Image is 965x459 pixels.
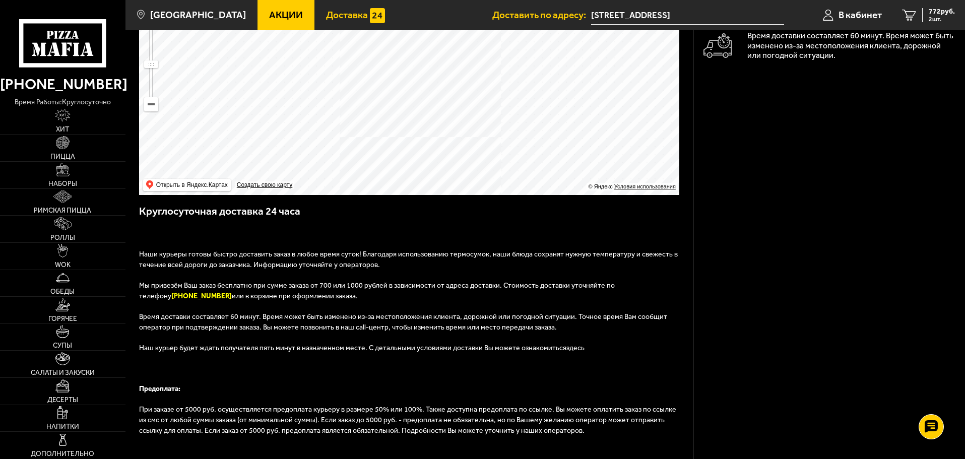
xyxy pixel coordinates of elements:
span: Горячее [48,315,77,322]
span: 772 руб. [929,8,955,15]
ymaps: Открыть в Яндекс.Картах [156,179,228,191]
span: Хит [56,126,69,133]
span: Дополнительно [31,450,94,457]
span: Наши курьеры готовы быстро доставить заказ в любое время суток! Благодаря использованию термосумо... [139,250,678,269]
b: [PHONE_NUMBER] [171,292,232,300]
a: Условия использования [614,183,676,189]
span: Акции [269,10,303,20]
span: Десерты [47,397,78,404]
span: 2 шт. [929,16,955,22]
a: Создать свою карту [235,181,294,189]
span: В кабинет [839,10,882,20]
span: Доставка [326,10,368,20]
p: Время доставки составляет 60 минут. Время может быть изменено из-за местоположения клиента, дорож... [747,31,955,61]
b: Предоплата: [139,384,180,393]
ymaps: Открыть в Яндекс.Картах [143,179,231,191]
span: Римская пицца [34,207,91,214]
img: Автомобиль доставки [703,33,732,58]
a: здесь [566,344,585,352]
span: Наш курьер будет ждать получателя пять минут в назначенном месте. С детальными условиями доставки... [139,344,586,352]
span: Напитки [46,423,79,430]
span: При заказе от 5000 руб. осуществляется предоплата курьеру в размере 50% или 100%. Также доступна ... [139,405,676,435]
span: Мы привезём Ваш заказ бесплатно при сумме заказа от 700 или 1000 рублей в зависимости от адреса д... [139,281,615,300]
span: Прибрежная улица, 10к3 [591,6,784,25]
span: Роллы [50,234,75,241]
span: [GEOGRAPHIC_DATA] [150,10,246,20]
ymaps: © Яндекс [589,183,613,189]
input: Ваш адрес доставки [591,6,784,25]
span: Супы [53,342,72,349]
span: Салаты и закуски [31,369,95,376]
span: Наборы [48,180,77,187]
h3: Круглосуточная доставка 24 часа [139,204,680,229]
span: WOK [55,261,71,269]
span: Доставить по адресу: [492,10,591,20]
img: 15daf4d41897b9f0e9f617042186c801.svg [370,8,385,23]
span: Обеды [50,288,75,295]
span: Пицца [50,153,75,160]
span: Время доставки составляет 60 минут. Время может быть изменено из-за местоположения клиента, дорож... [139,312,667,332]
